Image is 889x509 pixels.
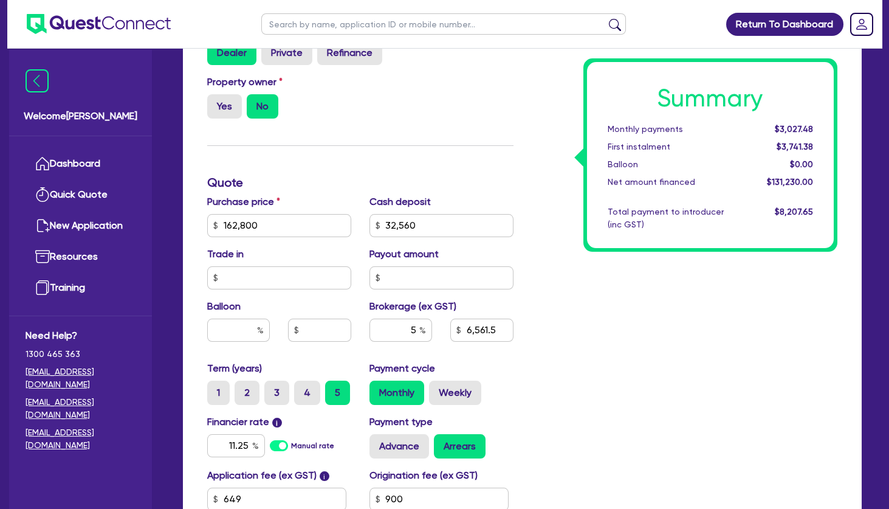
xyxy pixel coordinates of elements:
[207,361,262,376] label: Term (years)
[790,159,813,169] span: $0.00
[207,175,513,190] h3: Quote
[35,187,50,202] img: quick-quote
[317,41,382,65] label: Refinance
[369,468,478,483] label: Origination fee (ex GST)
[26,210,136,241] a: New Application
[264,381,289,405] label: 3
[294,381,320,405] label: 4
[207,94,242,119] label: Yes
[777,142,813,151] span: $3,741.38
[726,13,843,36] a: Return To Dashboard
[26,348,136,361] span: 1300 465 363
[261,13,626,35] input: Search by name, application ID or mobile number...
[207,195,280,209] label: Purchase price
[599,158,748,171] div: Balloon
[235,381,259,405] label: 2
[369,361,435,376] label: Payment cycle
[291,440,334,451] label: Manual rate
[207,75,283,89] label: Property owner
[24,109,137,123] span: Welcome [PERSON_NAME]
[207,415,282,429] label: Financier rate
[325,381,350,405] label: 5
[207,381,230,405] label: 1
[272,418,282,428] span: i
[599,206,748,231] div: Total payment to introducer (inc GST)
[434,434,486,459] label: Arrears
[35,218,50,233] img: new-application
[35,280,50,295] img: training
[599,123,748,136] div: Monthly payments
[320,471,329,481] span: i
[846,9,877,40] a: Dropdown toggle
[369,381,424,405] label: Monthly
[429,381,481,405] label: Weekly
[369,415,433,429] label: Payment type
[247,94,278,119] label: No
[26,148,136,179] a: Dashboard
[775,207,813,216] span: $8,207.65
[35,249,50,264] img: resources
[26,179,136,210] a: Quick Quote
[599,140,748,153] div: First instalment
[369,195,431,209] label: Cash deposit
[599,176,748,189] div: Net amount financed
[26,396,136,421] a: [EMAIL_ADDRESS][DOMAIN_NAME]
[261,41,312,65] label: Private
[26,272,136,303] a: Training
[767,177,813,187] span: $131,230.00
[26,241,136,272] a: Resources
[207,299,241,314] label: Balloon
[775,124,813,134] span: $3,027.48
[608,84,814,113] h1: Summary
[207,41,256,65] label: Dealer
[27,14,171,34] img: quest-connect-logo-blue
[207,247,244,261] label: Trade in
[207,468,317,483] label: Application fee (ex GST)
[369,434,429,459] label: Advance
[26,365,136,391] a: [EMAIL_ADDRESS][DOMAIN_NAME]
[26,426,136,452] a: [EMAIL_ADDRESS][DOMAIN_NAME]
[369,247,439,261] label: Payout amount
[26,328,136,343] span: Need Help?
[26,69,49,92] img: icon-menu-close
[369,299,456,314] label: Brokerage (ex GST)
